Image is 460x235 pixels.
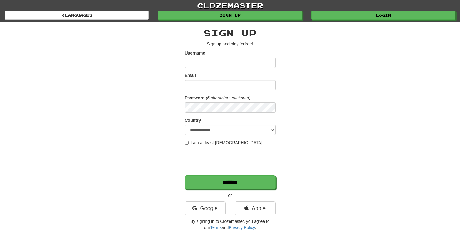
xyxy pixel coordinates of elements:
iframe: reCAPTCHA [185,149,277,172]
a: Privacy Policy [229,225,255,230]
a: Apple [235,201,276,215]
label: Username [185,50,205,56]
a: Languages [5,11,149,20]
em: (6 characters minimum) [206,95,250,100]
p: Sign up and play for ! [185,41,276,47]
input: I am at least [DEMOGRAPHIC_DATA] [185,141,189,145]
h2: Sign up [185,28,276,38]
label: Country [185,117,201,123]
label: I am at least [DEMOGRAPHIC_DATA] [185,140,263,146]
label: Email [185,72,196,78]
a: Terms [210,225,222,230]
label: Password [185,95,205,101]
a: Google [185,201,226,215]
p: or [185,192,276,198]
a: Sign up [158,11,302,20]
u: free [245,41,252,46]
p: By signing in to Clozemaster, you agree to our and . [185,218,276,230]
a: Login [311,11,455,20]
